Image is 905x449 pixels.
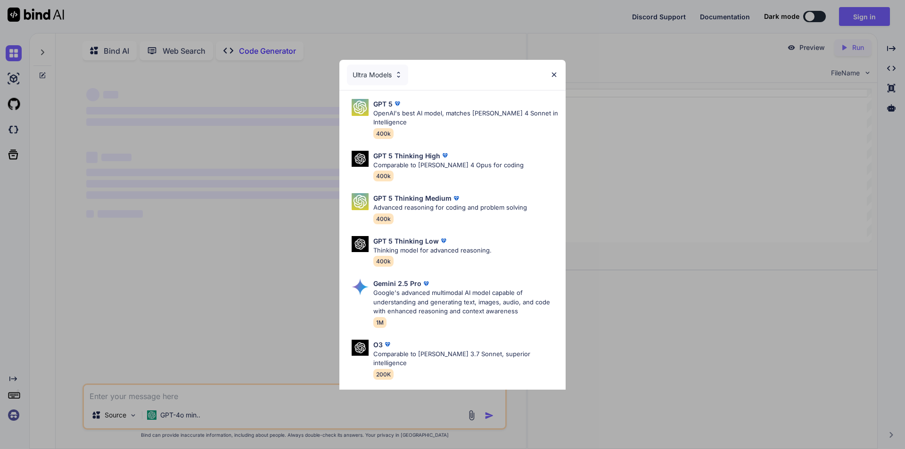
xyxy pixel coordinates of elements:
[352,340,369,356] img: Pick Models
[440,151,450,160] img: premium
[373,109,558,127] p: OpenAI's best AI model, matches [PERSON_NAME] 4 Sonnet in Intelligence
[373,193,452,203] p: GPT 5 Thinking Medium
[550,71,558,79] img: close
[373,340,383,350] p: O3
[373,350,558,368] p: Comparable to [PERSON_NAME] 3.7 Sonnet, superior intelligence
[373,128,394,139] span: 400k
[395,71,403,79] img: Pick Models
[347,65,408,85] div: Ultra Models
[373,161,524,170] p: Comparable to [PERSON_NAME] 4 Opus for coding
[421,279,431,288] img: premium
[373,278,421,288] p: Gemini 2.5 Pro
[373,213,394,224] span: 400k
[373,317,387,328] span: 1M
[373,288,558,316] p: Google's advanced multimodal AI model capable of understanding and generating text, images, audio...
[393,99,402,108] img: premium
[352,99,369,116] img: Pick Models
[373,256,394,267] span: 400k
[373,246,492,255] p: Thinking model for advanced reasoning.
[383,340,392,349] img: premium
[373,151,440,161] p: GPT 5 Thinking High
[352,278,369,295] img: Pick Models
[352,236,369,253] img: Pick Models
[373,369,394,380] span: 200K
[373,236,439,246] p: GPT 5 Thinking Low
[352,193,369,210] img: Pick Models
[352,151,369,167] img: Pick Models
[452,194,461,203] img: premium
[373,99,393,109] p: GPT 5
[439,236,448,245] img: premium
[373,171,394,181] span: 400k
[373,203,527,212] p: Advanced reasoning for coding and problem solving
